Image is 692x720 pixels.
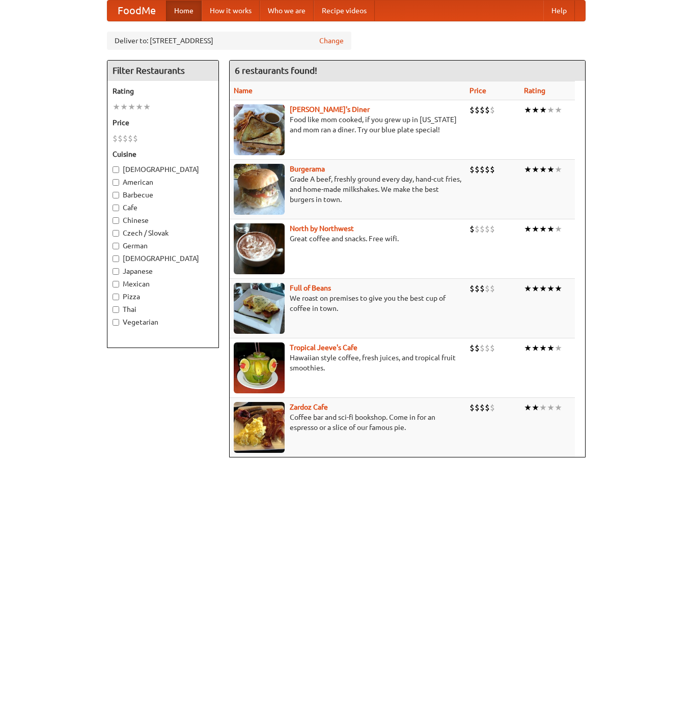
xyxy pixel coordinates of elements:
[135,101,143,112] li: ★
[469,342,475,354] li: $
[480,223,485,235] li: $
[490,342,495,354] li: $
[543,1,575,21] a: Help
[234,353,461,373] p: Hawaiian style coffee, fresh juices, and tropical fruit smoothies.
[234,234,461,244] p: Great coffee and snacks. Free wifi.
[113,215,213,225] label: Chinese
[555,283,562,294] li: ★
[485,104,490,116] li: $
[235,66,317,75] ng-pluralize: 6 restaurants found!
[290,165,325,173] a: Burgerama
[469,402,475,413] li: $
[113,279,213,289] label: Mexican
[113,164,213,175] label: [DEMOGRAPHIC_DATA]
[113,319,119,326] input: Vegetarian
[113,241,213,251] label: German
[166,1,202,21] a: Home
[113,306,119,313] input: Thai
[532,402,539,413] li: ★
[107,1,166,21] a: FoodMe
[532,342,539,354] li: ★
[547,164,555,175] li: ★
[485,223,490,235] li: $
[480,342,485,354] li: $
[547,104,555,116] li: ★
[128,101,135,112] li: ★
[532,104,539,116] li: ★
[234,223,285,274] img: north.jpg
[113,281,119,287] input: Mexican
[113,205,119,211] input: Cafe
[547,342,555,354] li: ★
[539,104,547,116] li: ★
[113,177,213,187] label: American
[113,192,119,198] input: Barbecue
[113,255,119,262] input: [DEMOGRAPHIC_DATA]
[485,283,490,294] li: $
[469,164,475,175] li: $
[490,223,495,235] li: $
[118,133,123,144] li: $
[290,403,328,411] b: Zardoz Cafe
[234,412,461,433] p: Coffee bar and sci-fi bookshop. Come in for an espresso or a slice of our famous pie.
[113,230,119,237] input: Czech / Slovak
[234,104,285,155] img: sallys.jpg
[314,1,375,21] a: Recipe videos
[524,104,532,116] li: ★
[113,253,213,264] label: [DEMOGRAPHIC_DATA]
[524,164,532,175] li: ★
[128,133,133,144] li: $
[234,174,461,205] p: Grade A beef, freshly ground every day, hand-cut fries, and home-made milkshakes. We make the bes...
[532,223,539,235] li: ★
[532,283,539,294] li: ★
[234,283,285,334] img: beans.jpg
[555,223,562,235] li: ★
[490,283,495,294] li: $
[290,224,354,233] a: North by Northwest
[469,104,475,116] li: $
[475,342,480,354] li: $
[539,223,547,235] li: ★
[475,283,480,294] li: $
[234,87,253,95] a: Name
[143,101,151,112] li: ★
[475,402,480,413] li: $
[539,164,547,175] li: ★
[113,149,213,159] h5: Cuisine
[234,114,461,135] p: Food like mom cooked, if you grew up in [US_STATE] and mom ran a diner. Try our blue plate special!
[547,283,555,294] li: ★
[113,243,119,249] input: German
[469,223,475,235] li: $
[113,179,119,186] input: American
[290,284,331,292] a: Full of Beans
[555,104,562,116] li: ★
[490,104,495,116] li: $
[532,164,539,175] li: ★
[113,292,213,302] label: Pizza
[475,104,480,116] li: $
[475,164,480,175] li: $
[319,36,344,46] a: Change
[113,190,213,200] label: Barbecue
[490,164,495,175] li: $
[539,283,547,294] li: ★
[202,1,260,21] a: How it works
[113,317,213,327] label: Vegetarian
[113,268,119,275] input: Japanese
[547,402,555,413] li: ★
[539,402,547,413] li: ★
[113,133,118,144] li: $
[524,402,532,413] li: ★
[234,342,285,393] img: jeeves.jpg
[555,164,562,175] li: ★
[490,402,495,413] li: $
[480,402,485,413] li: $
[260,1,314,21] a: Who we are
[524,223,532,235] li: ★
[290,343,357,352] a: Tropical Jeeve's Cafe
[555,342,562,354] li: ★
[113,118,213,128] h5: Price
